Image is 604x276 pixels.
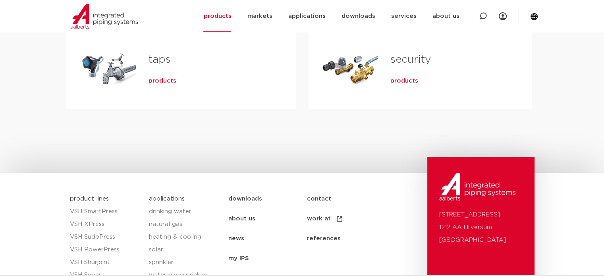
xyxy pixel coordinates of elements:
a: product lines [70,196,109,202]
font: [STREET_ADDRESS] [439,212,500,218]
font: news [228,235,244,241]
a: VSH XPress [70,218,141,231]
font: solar [149,247,163,253]
font: downloads [341,13,375,19]
font: VSH XPress [70,221,104,227]
font: heating & cooling [149,234,201,240]
a: contact [307,189,386,209]
nav: Menu [228,189,423,268]
a: references [307,229,386,249]
font: about us [228,216,255,222]
a: taps [149,54,171,65]
font: drinking water [149,208,191,214]
a: news [228,229,307,249]
font: VSH SmartPress [70,208,118,214]
a: security [390,54,431,65]
a: about us [228,209,307,229]
a: heating & cooling [149,231,220,243]
font: about us [432,13,459,19]
a: drinking water [149,205,220,218]
a: sprinkler [149,256,220,269]
a: VSH PowerPress [70,243,141,256]
a: products [390,77,418,85]
font: applications [288,13,325,19]
font: VSH PowerPress [70,247,120,253]
font: natural gas [149,221,182,227]
a: my IPS [228,249,307,268]
font: references [307,235,341,241]
font: products [149,78,176,84]
a: VSH Shurjoint [70,256,141,269]
font: services [391,13,416,19]
a: natural gas [149,218,220,231]
font: 1212 AA Hilversum [439,224,492,230]
font: work at [307,216,331,222]
font: markets [247,13,272,19]
font: my IPS [228,255,249,261]
font: VSH SudoPress [70,234,115,240]
font: sprinkler [149,259,174,265]
font: contact [307,196,331,202]
font: products [390,78,418,84]
a: products [149,77,176,85]
a: downloads [228,189,307,209]
a: VSH SmartPress [70,205,141,218]
font: downloads [228,196,262,202]
font: products [203,13,231,19]
a: solar [149,243,220,256]
a: work at [307,209,386,229]
a: VSH SudoPress [70,231,141,243]
font: [GEOGRAPHIC_DATA] [439,237,506,243]
font: VSH Shurjoint [70,259,110,265]
a: applications [149,196,185,202]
